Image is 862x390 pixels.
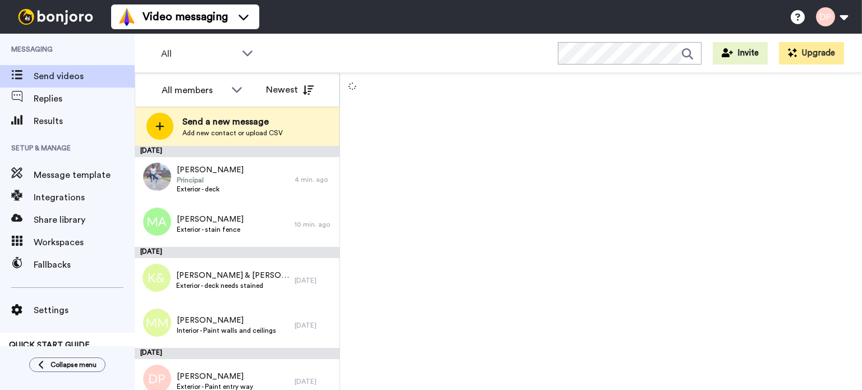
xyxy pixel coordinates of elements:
[162,84,226,97] div: All members
[258,79,322,101] button: Newest
[177,176,244,185] span: Principal
[295,321,334,330] div: [DATE]
[177,371,253,382] span: [PERSON_NAME]
[13,9,98,25] img: bj-logo-header-white.svg
[143,264,171,292] img: k&.png
[177,185,244,194] span: Exterior - deck
[295,377,334,386] div: [DATE]
[118,8,136,26] img: vm-color.svg
[295,175,334,184] div: 4 min. ago
[135,146,340,157] div: [DATE]
[182,129,283,137] span: Add new contact or upload CSV
[34,258,135,272] span: Fallbacks
[51,360,97,369] span: Collapse menu
[177,315,276,326] span: [PERSON_NAME]
[34,168,135,182] span: Message template
[143,9,228,25] span: Video messaging
[182,115,283,129] span: Send a new message
[176,281,289,290] span: Exterior - deck needs stained
[713,42,768,65] button: Invite
[295,220,334,229] div: 10 min. ago
[176,270,289,281] span: [PERSON_NAME] & [PERSON_NAME]
[177,225,244,234] span: Exterior - stain fence
[9,341,90,349] span: QUICK START GUIDE
[34,213,135,227] span: Share library
[177,214,244,225] span: [PERSON_NAME]
[779,42,844,65] button: Upgrade
[34,114,135,128] span: Results
[177,326,276,335] span: Interior - Paint walls and ceilings
[143,208,171,236] img: ma.png
[34,304,135,317] span: Settings
[161,47,236,61] span: All
[34,191,135,204] span: Integrations
[29,357,106,372] button: Collapse menu
[295,276,334,285] div: [DATE]
[143,309,171,337] img: mm.png
[135,247,340,258] div: [DATE]
[177,164,244,176] span: [PERSON_NAME]
[34,92,135,105] span: Replies
[143,163,171,191] img: 98bb060d-4b55-4bd1-aa18-f7526a177d76.jpg
[135,348,340,359] div: [DATE]
[34,70,135,83] span: Send videos
[34,236,135,249] span: Workspaces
